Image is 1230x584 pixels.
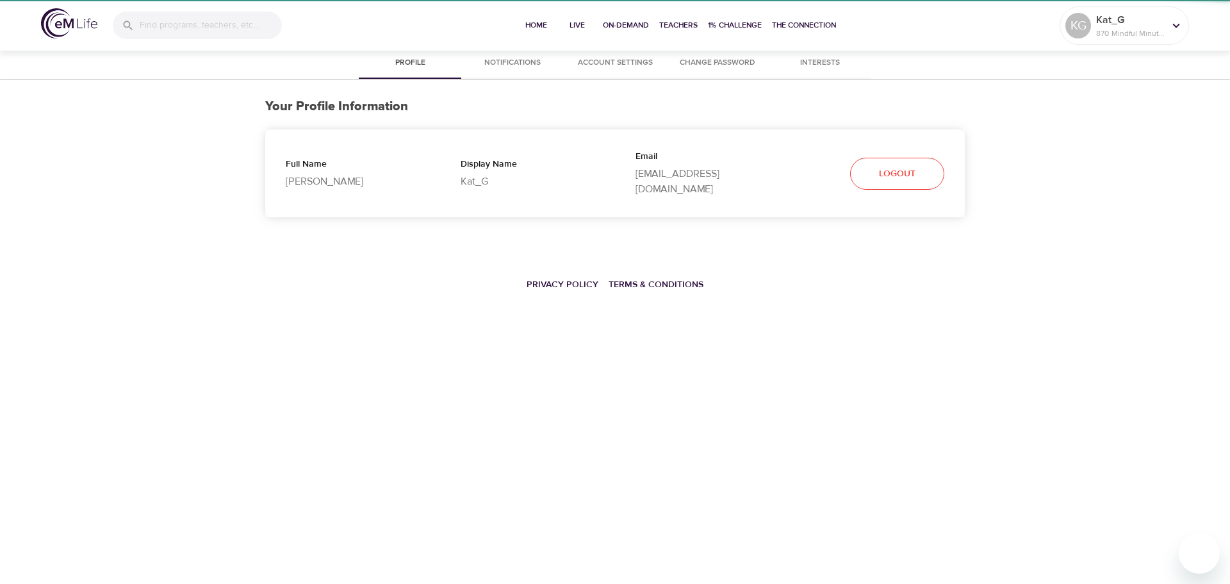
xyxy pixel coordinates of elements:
[140,12,282,39] input: Find programs, teachers, etc...
[562,19,593,32] span: Live
[772,19,836,32] span: The Connection
[286,158,420,174] p: Full Name
[571,56,659,70] span: Account Settings
[1179,533,1220,574] iframe: Button to launch messaging window
[461,158,594,174] p: Display Name
[265,270,965,298] nav: breadcrumb
[879,166,915,182] span: Logout
[527,279,598,290] a: Privacy Policy
[1096,12,1164,28] p: Kat_G
[265,99,965,114] h3: Your Profile Information
[635,166,769,197] p: [EMAIL_ADDRESS][DOMAIN_NAME]
[850,158,944,190] button: Logout
[635,150,769,166] p: Email
[674,56,761,70] span: Change Password
[286,174,420,189] p: [PERSON_NAME]
[776,56,864,70] span: Interests
[41,8,97,38] img: logo
[366,56,454,70] span: Profile
[603,19,649,32] span: On-Demand
[521,19,552,32] span: Home
[469,56,556,70] span: Notifications
[659,19,698,32] span: Teachers
[1096,28,1164,39] p: 870 Mindful Minutes
[461,174,594,189] p: Kat_G
[609,279,703,290] a: Terms & Conditions
[1065,13,1091,38] div: KG
[708,19,762,32] span: 1% Challenge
